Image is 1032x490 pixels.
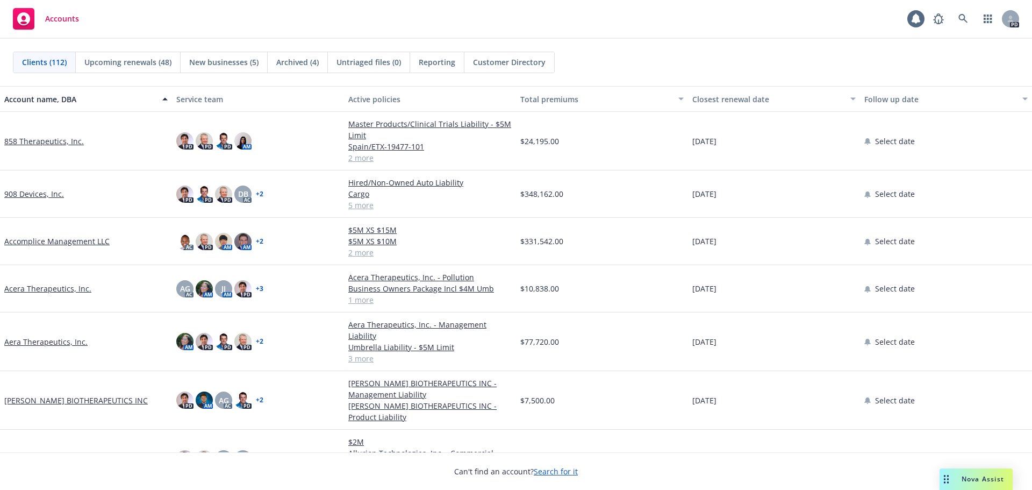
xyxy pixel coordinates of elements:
a: Umbrella Liability - $5M Limit [348,342,512,353]
span: JJ [221,283,226,294]
span: Accounts [45,15,79,23]
div: Closest renewal date [692,94,844,105]
a: + 3 [256,286,263,292]
span: Upcoming renewals (48) [84,56,171,68]
button: Closest renewal date [688,86,860,112]
a: 3 more [348,353,512,364]
span: AG [219,395,229,406]
span: Can't find an account? [454,466,578,477]
span: Select date [875,336,915,347]
a: 858 Therapeutics, Inc. [4,136,84,147]
a: Aera Therapeutics, Inc. - Management Liability [348,319,512,342]
span: Select date [875,188,915,200]
a: Hired/Non-Owned Auto Liability [348,177,512,188]
span: $331,542.00 [520,236,563,247]
a: Business Owners Package Incl $4M Umb [348,283,512,294]
a: 2 more [348,247,512,258]
a: 908 Devices, Inc. [4,188,64,200]
span: Customer Directory [473,56,546,68]
a: + 2 [256,338,263,345]
div: Account name, DBA [4,94,156,105]
img: photo [196,392,213,409]
span: $348,162.00 [520,188,563,200]
a: Spain/ETX-19477-101 [348,141,512,152]
a: 2 more [348,152,512,164]
span: Nova Assist [962,474,1004,484]
img: photo [176,333,193,350]
img: photo [176,450,193,467]
img: photo [196,186,213,203]
a: Master Products/Clinical Trials Liability - $5M Limit [348,118,512,141]
span: $7,500.00 [520,395,555,406]
span: AG [180,283,190,294]
span: Select date [875,136,915,147]
img: photo [196,333,213,350]
a: Allurion Technologies, Inc. - Commercial Auto [348,448,512,470]
span: [DATE] [692,236,716,247]
a: Aera Therapeutics, Inc. [4,336,88,347]
img: photo [196,132,213,150]
img: photo [234,233,252,250]
a: $2M [348,436,512,448]
a: Cargo [348,188,512,200]
span: [DATE] [692,395,716,406]
a: [PERSON_NAME] BIOTHERAPEUTICS INC [4,395,148,406]
img: photo [215,333,232,350]
span: Archived (4) [276,56,319,68]
span: [DATE] [692,188,716,200]
img: photo [196,233,213,250]
div: Active policies [348,94,512,105]
button: Nova Assist [940,468,1013,490]
span: $24,195.00 [520,136,559,147]
span: Select date [875,395,915,406]
img: photo [234,333,252,350]
a: [PERSON_NAME] BIOTHERAPEUTICS INC - Management Liability [348,378,512,400]
button: Total premiums [516,86,688,112]
button: Follow up date [860,86,1032,112]
a: Accounts [9,4,83,34]
img: photo [234,392,252,409]
span: Select date [875,283,915,294]
a: Accomplice Management LLC [4,236,110,247]
img: photo [176,132,193,150]
img: photo [215,186,232,203]
a: Search for it [534,466,578,477]
div: Follow up date [864,94,1016,105]
a: Report a Bug [928,8,949,30]
span: Reporting [419,56,455,68]
a: $5M XS $10M [348,236,512,247]
span: [DATE] [692,283,716,294]
span: Untriaged files (0) [336,56,401,68]
a: Search [952,8,974,30]
img: photo [176,392,193,409]
a: Switch app [977,8,999,30]
a: $5M XS $15M [348,224,512,236]
span: DB [238,188,248,200]
img: photo [176,233,193,250]
div: Service team [176,94,340,105]
span: [DATE] [692,336,716,347]
a: + 2 [256,238,263,245]
img: photo [234,280,252,297]
a: [PERSON_NAME] BIOTHERAPEUTICS INC - Product Liability [348,400,512,423]
button: Service team [172,86,344,112]
button: Active policies [344,86,516,112]
span: Clients (112) [22,56,67,68]
a: + 2 [256,397,263,403]
span: New businesses (5) [189,56,259,68]
img: photo [196,450,213,467]
div: Total premiums [520,94,672,105]
span: $77,720.00 [520,336,559,347]
img: photo [196,280,213,297]
div: Drag to move [940,468,953,490]
a: 5 more [348,200,512,211]
span: [DATE] [692,136,716,147]
img: photo [215,233,232,250]
a: 1 more [348,294,512,306]
img: photo [234,132,252,150]
a: Acera Therapeutics, Inc. - Pollution [348,272,512,283]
